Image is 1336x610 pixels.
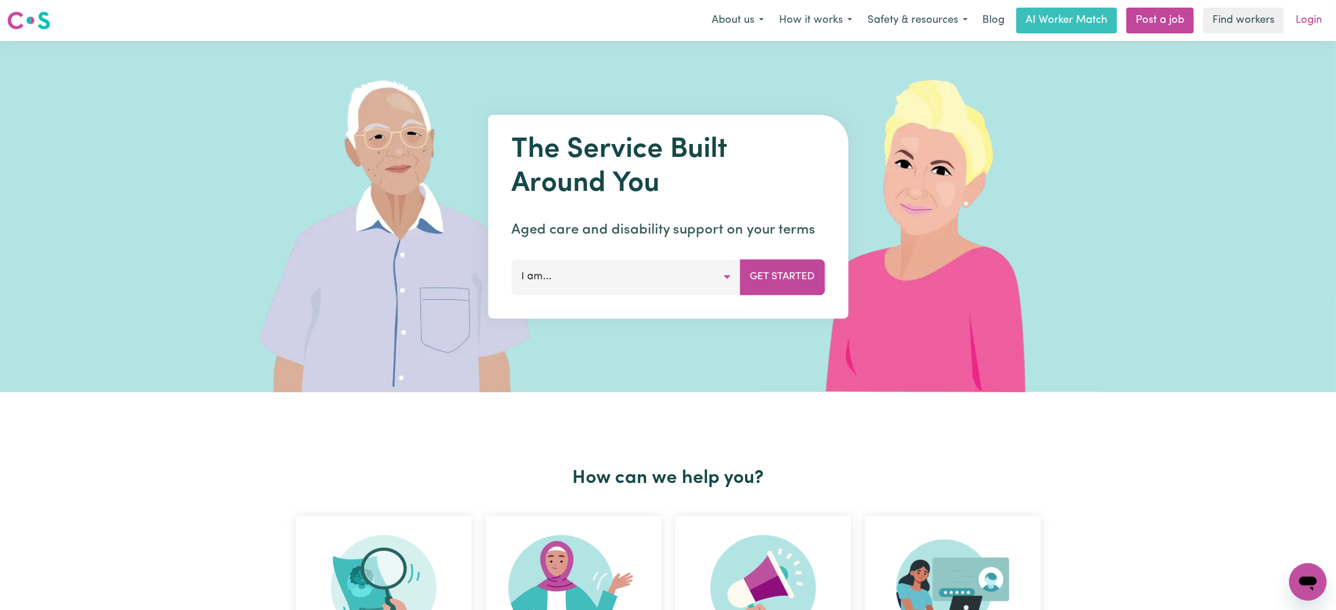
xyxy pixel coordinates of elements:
img: Careseekers logo [7,10,50,31]
a: Find workers [1203,8,1284,33]
iframe: Button to launch messaging window, conversation in progress [1289,563,1327,601]
button: About us [704,8,771,33]
a: Post a job [1126,8,1194,33]
button: I am... [511,259,740,294]
button: Get Started [740,259,825,294]
a: Blog [975,8,1012,33]
a: Careseekers logo [7,7,50,34]
h1: The Service Built Around You [511,133,825,201]
a: Login [1289,8,1329,33]
button: Safety & resources [860,8,975,33]
p: Aged care and disability support on your terms [511,220,825,241]
h2: How can we help you? [289,467,1048,489]
button: How it works [771,8,860,33]
a: AI Worker Match [1016,8,1117,33]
